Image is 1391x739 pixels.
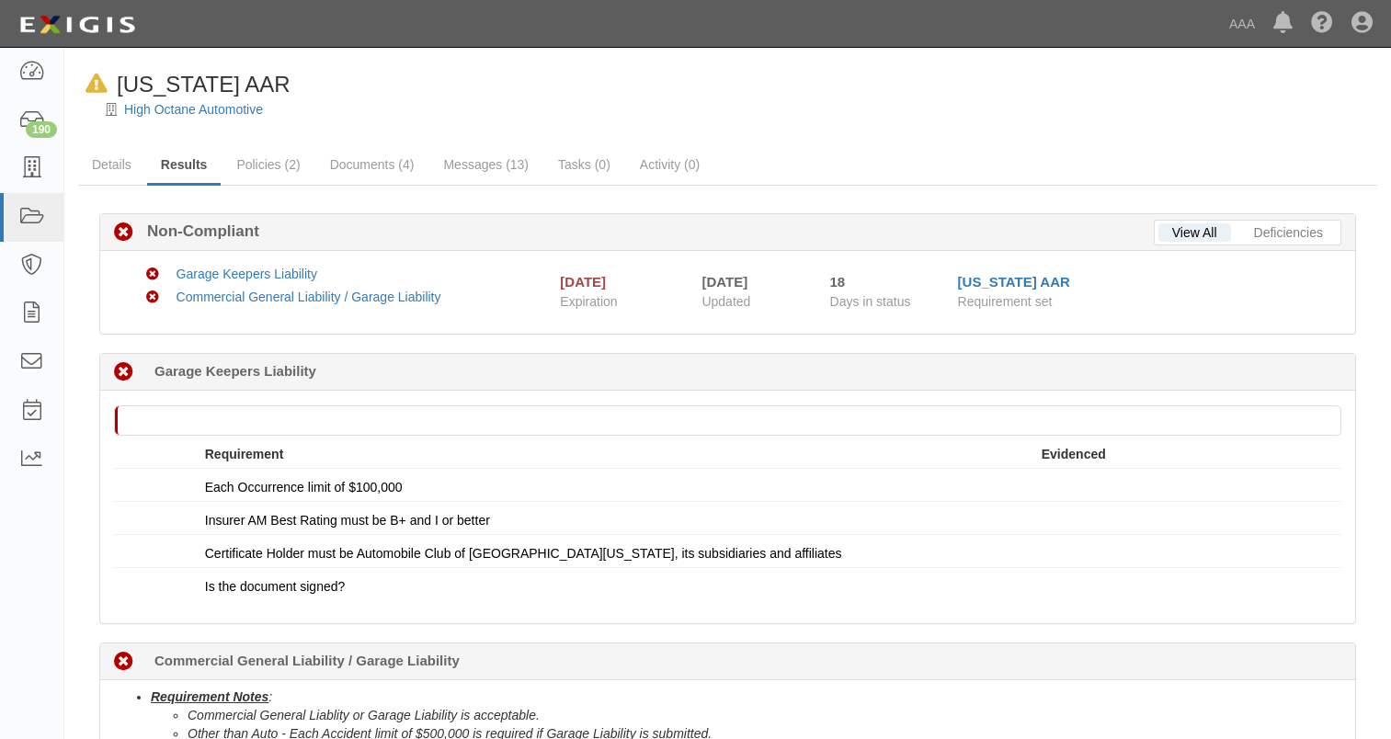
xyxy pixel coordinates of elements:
div: Since 09/20/2025 [830,272,944,291]
b: Garage Keepers Liability [154,361,316,381]
span: Days in status [830,294,911,309]
strong: Evidenced [1042,447,1106,461]
div: [DATE] [701,272,802,291]
div: 190 [26,121,57,138]
div: California AAR [78,69,291,100]
span: Each Occurrence limit of $100,000 [205,480,403,495]
a: Commercial General Liability / Garage Liability [177,290,441,304]
b: Non-Compliant [133,221,259,243]
span: Updated [701,294,750,309]
i: In Default since 10/04/2025 [86,74,108,94]
a: AAA [1220,6,1264,42]
a: Messages (13) [429,146,542,183]
i: Non-Compliant 18 days (since 09/20/2025) [114,363,133,382]
span: Is the document signed? [205,579,346,594]
i: Non-Compliant [114,223,133,243]
span: Expiration [560,292,688,311]
span: Certificate Holder must be Automobile Club of [GEOGRAPHIC_DATA][US_STATE], its subsidiaries and a... [205,546,842,561]
a: [US_STATE] AAR [958,274,1070,290]
a: Results [147,146,222,186]
a: High Octane Automotive [124,102,263,117]
span: [US_STATE] AAR [117,72,291,97]
a: View All [1158,223,1231,242]
a: Tasks (0) [544,146,624,183]
i: Non-Compliant [146,291,159,304]
a: Details [78,146,145,183]
img: logo-5460c22ac91f19d4615b14bd174203de0afe785f0fc80cf4dbbc73dc1793850b.png [14,8,141,41]
a: Garage Keepers Liability [177,267,317,281]
span: Requirement set [958,294,1053,309]
i: Non-Compliant [146,268,159,281]
a: Activity (0) [626,146,713,183]
b: Commercial General Liability / Garage Liability [154,651,460,670]
strong: Requirement [205,447,284,461]
i: Non-Compliant 18 days (since 09/20/2025) [114,653,133,672]
div: [DATE] [560,272,606,291]
a: Policies (2) [222,146,314,183]
span: Insurer AM Best Rating must be B+ and I or better [205,513,490,528]
a: Deficiencies [1240,223,1337,242]
i: Help Center - Complianz [1311,13,1333,35]
u: Requirement Notes [151,689,268,704]
a: Documents (4) [316,146,428,183]
li: Commercial General Liablity or Garage Liability is acceptable. [188,706,1341,724]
